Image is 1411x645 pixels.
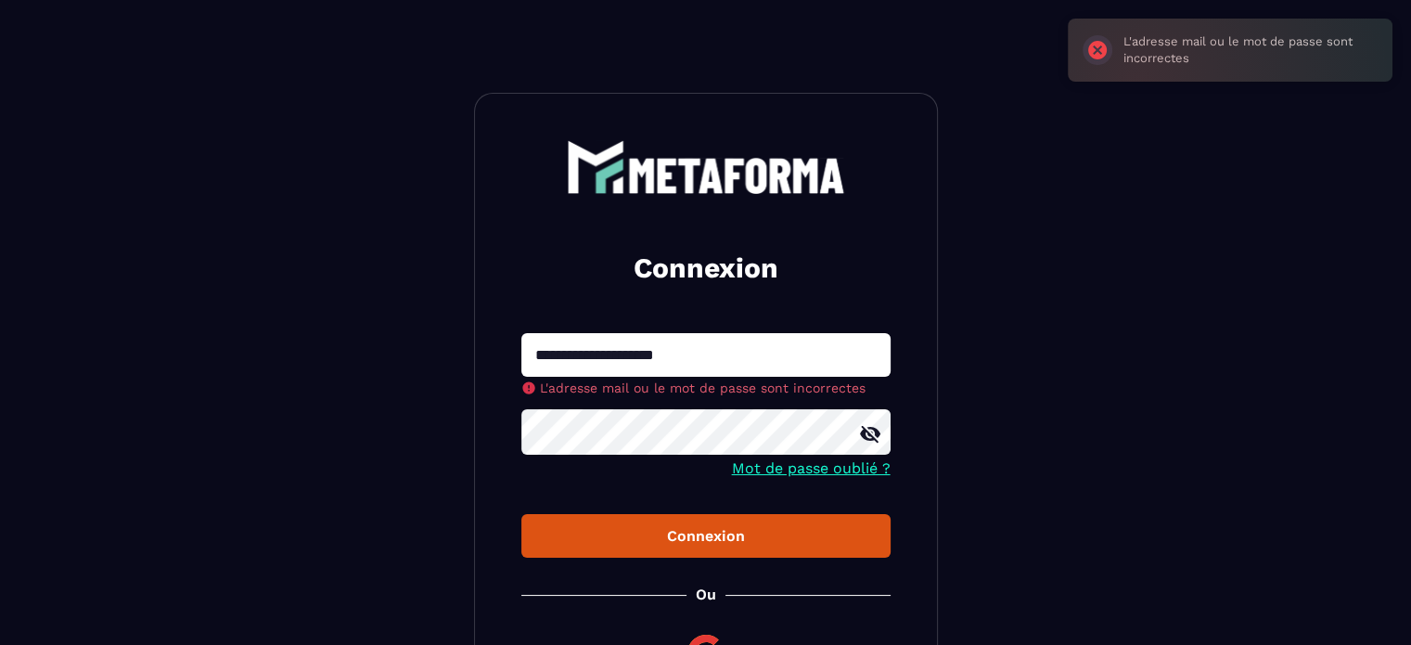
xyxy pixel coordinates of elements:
[567,140,845,194] img: logo
[521,514,891,558] button: Connexion
[732,459,891,477] a: Mot de passe oublié ?
[540,381,866,395] span: L'adresse mail ou le mot de passe sont incorrectes
[696,586,716,603] p: Ou
[536,527,876,545] div: Connexion
[544,250,868,287] h2: Connexion
[521,140,891,194] a: logo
